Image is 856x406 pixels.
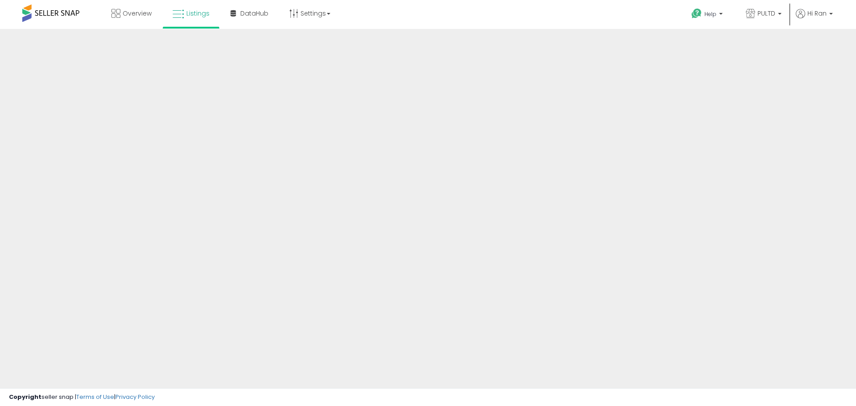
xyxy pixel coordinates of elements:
strong: Copyright [9,393,41,401]
span: Hi Ran [807,9,827,18]
span: Listings [186,9,210,18]
span: PULTD [757,9,775,18]
span: Help [704,10,716,18]
i: Get Help [691,8,702,19]
span: DataHub [240,9,268,18]
a: Privacy Policy [115,393,155,401]
a: Terms of Use [76,393,114,401]
div: seller snap | | [9,393,155,402]
a: Hi Ran [796,9,833,29]
span: Overview [123,9,152,18]
a: Help [684,1,732,29]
